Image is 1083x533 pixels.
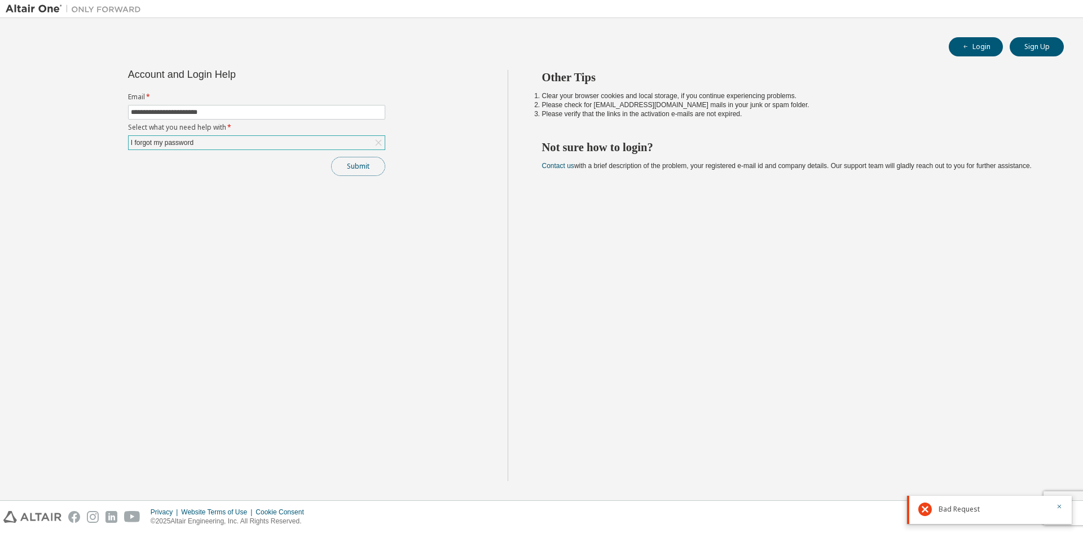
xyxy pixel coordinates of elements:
li: Clear your browser cookies and local storage, if you continue experiencing problems. [542,91,1044,100]
button: Sign Up [1010,37,1064,56]
img: Altair One [6,3,147,15]
img: altair_logo.svg [3,511,61,523]
img: youtube.svg [124,511,140,523]
div: I forgot my password [129,136,195,149]
li: Please verify that the links in the activation e-mails are not expired. [542,109,1044,118]
div: Account and Login Help [128,70,334,79]
span: with a brief description of the problem, your registered e-mail id and company details. Our suppo... [542,162,1032,170]
div: Website Terms of Use [181,508,256,517]
div: Cookie Consent [256,508,310,517]
img: linkedin.svg [105,511,117,523]
div: Privacy [151,508,181,517]
button: Submit [331,157,385,176]
p: © 2025 Altair Engineering, Inc. All Rights Reserved. [151,517,311,526]
li: Please check for [EMAIL_ADDRESS][DOMAIN_NAME] mails in your junk or spam folder. [542,100,1044,109]
img: facebook.svg [68,511,80,523]
span: Bad Request [939,505,980,514]
h2: Not sure how to login? [542,140,1044,155]
button: Login [949,37,1003,56]
a: Contact us [542,162,574,170]
div: I forgot my password [129,136,385,149]
img: instagram.svg [87,511,99,523]
h2: Other Tips [542,70,1044,85]
label: Select what you need help with [128,123,385,132]
label: Email [128,92,385,102]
